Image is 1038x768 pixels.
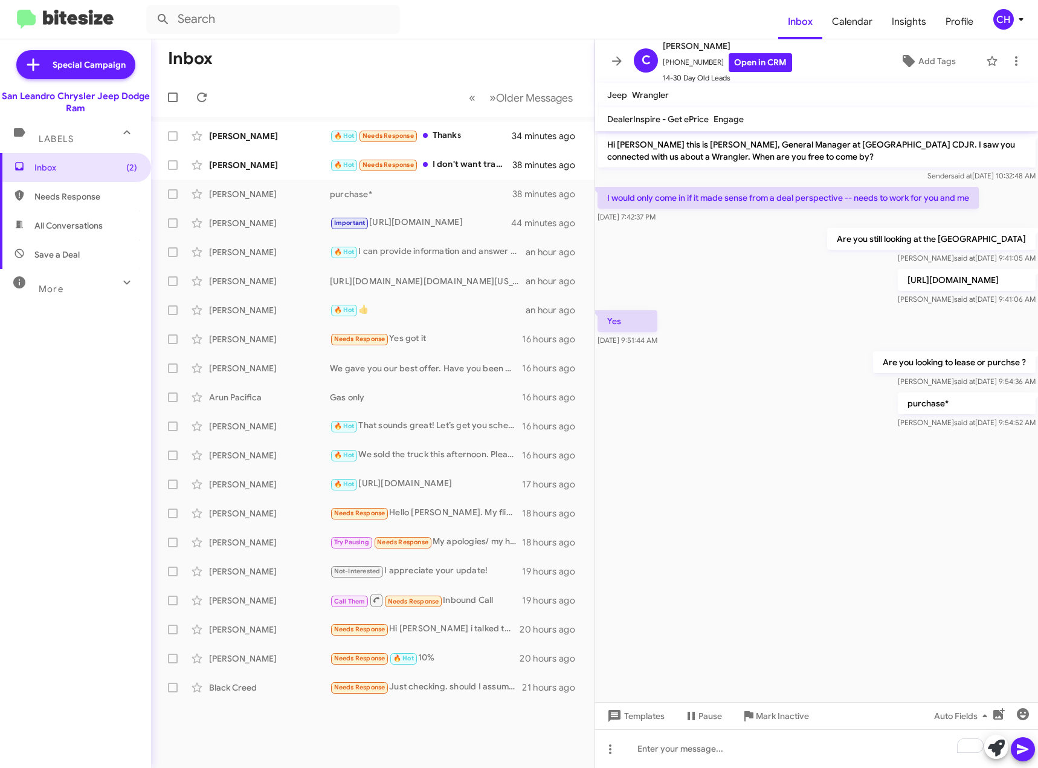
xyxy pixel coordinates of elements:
[209,362,330,374] div: [PERSON_NAME]
[34,161,137,174] span: Inbox
[598,336,657,345] span: [DATE] 9:51:44 AM
[334,538,369,546] span: Try Pausing
[520,652,585,665] div: 20 hours ago
[34,190,137,203] span: Needs Response
[778,4,822,39] a: Inbox
[334,422,355,430] span: 🔥 Hot
[330,245,526,259] div: I can provide information and answer questions over text, but an in-person appointment would allo...
[462,85,483,110] button: Previous
[522,391,585,403] div: 16 hours ago
[330,362,522,374] div: We gave you our best offer. Have you been able to get the payment that your looking for at any ot...
[512,130,585,142] div: 34 minutes ago
[698,705,722,727] span: Pause
[898,295,1036,304] span: [PERSON_NAME] [DATE] 9:41:06 AM
[330,158,512,172] div: I don't want trade it
[209,217,330,229] div: [PERSON_NAME]
[209,420,330,432] div: [PERSON_NAME]
[334,248,355,256] span: 🔥 Hot
[209,391,330,403] div: Arun Pacifica
[898,269,1036,291] p: [URL][DOMAIN_NAME]
[522,362,585,374] div: 16 hours ago
[882,4,936,39] a: Insights
[330,535,522,549] div: My apologies/ my husband wants to wait until the beginning of the year so he can get what I reall...
[605,705,665,727] span: Templates
[522,565,585,578] div: 19 hours ago
[663,72,792,84] span: 14-30 Day Old Leads
[168,49,213,68] h1: Inbox
[482,85,580,110] button: Next
[918,50,956,72] span: Add Tags
[334,625,385,633] span: Needs Response
[898,392,1036,414] p: purchase*
[595,705,674,727] button: Templates
[330,391,522,403] div: Gas only
[522,682,585,694] div: 21 hours ago
[330,564,522,578] div: I appreciate your update!
[674,705,732,727] button: Pause
[954,295,975,304] span: said at
[927,171,1036,180] span: Sender [DATE] 10:32:48 AM
[822,4,882,39] a: Calendar
[330,680,522,694] div: Just checking. should I assume you're not interested and I should concentrate my energy with the ...
[330,477,522,491] div: [URL][DOMAIN_NAME]
[522,449,585,461] div: 16 hours ago
[469,90,475,105] span: «
[209,507,330,519] div: [PERSON_NAME]
[954,253,975,262] span: said at
[34,249,80,261] span: Save a Deal
[873,351,1036,373] p: Are you looking to lease or purchse ?
[363,132,414,140] span: Needs Response
[632,89,669,100] span: Wrangler
[334,451,355,459] span: 🔥 Hot
[522,478,585,490] div: 17 hours ago
[827,228,1036,250] p: Are you still looking at the [GEOGRAPHIC_DATA]
[334,683,385,691] span: Needs Response
[526,304,585,316] div: an hour ago
[393,654,414,662] span: 🔥 Hot
[607,89,627,100] span: Jeep
[126,161,137,174] span: (2)
[526,275,585,287] div: an hour ago
[334,509,385,517] span: Needs Response
[334,219,366,227] span: Important
[729,53,792,72] a: Open in CRM
[522,536,585,548] div: 18 hours ago
[334,597,366,605] span: Call Them
[520,623,585,636] div: 20 hours ago
[209,449,330,461] div: [PERSON_NAME]
[595,729,1038,768] div: To enrich screen reader interactions, please activate Accessibility in Grammarly extension settings
[334,480,355,488] span: 🔥 Hot
[209,304,330,316] div: [PERSON_NAME]
[330,593,522,608] div: Inbound Call
[53,59,126,71] span: Special Campaign
[39,134,74,145] span: Labels
[522,420,585,432] div: 16 hours ago
[898,377,1036,386] span: [PERSON_NAME] [DATE] 9:54:36 AM
[334,567,381,575] span: Not-Interested
[209,333,330,345] div: [PERSON_NAME]
[363,161,414,169] span: Needs Response
[209,565,330,578] div: [PERSON_NAME]
[34,220,103,232] span: All Conversations
[598,310,657,332] p: Yes
[330,448,522,462] div: We sold the truck this afternoon. Please let us know if there are any other trucks your intersted in
[663,39,792,53] span: [PERSON_NAME]
[898,253,1036,262] span: [PERSON_NAME] [DATE] 9:41:05 AM
[39,284,63,295] span: More
[334,306,355,314] span: 🔥 Hot
[334,132,355,140] span: 🔥 Hot
[146,5,400,34] input: Search
[16,50,135,79] a: Special Campaign
[983,9,1025,30] button: CH
[598,187,979,209] p: I would only come in if it made sense from a deal perspective -- needs to work for you and me
[496,91,573,105] span: Older Messages
[512,217,585,229] div: 44 minutes ago
[334,335,385,343] span: Needs Response
[330,216,512,230] div: [URL][DOMAIN_NAME]
[377,538,428,546] span: Needs Response
[714,114,744,125] span: Engage
[756,705,809,727] span: Mark Inactive
[954,418,975,427] span: said at
[522,333,585,345] div: 16 hours ago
